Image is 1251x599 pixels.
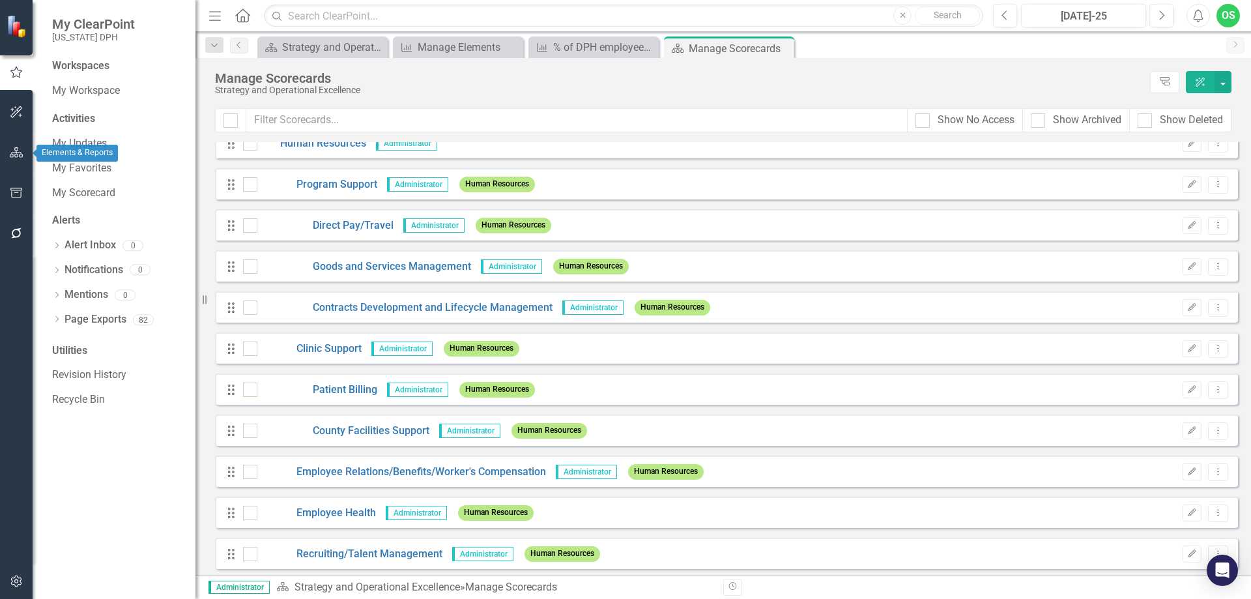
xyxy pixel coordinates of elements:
[52,186,182,201] a: My Scorecard
[553,259,629,274] span: Human Resources
[52,83,182,98] a: My Workspace
[418,39,520,55] div: Manage Elements
[257,465,546,480] a: Employee Relations/Benefits/Worker's Compensation
[295,581,460,593] a: Strategy and Operational Excellence
[257,547,442,562] a: Recruiting/Talent Management
[934,10,962,20] span: Search
[553,39,655,55] div: % of DPH employees who scored 80% or higher on Level 1 RBA training
[635,300,710,315] span: Human Resources
[36,145,118,162] div: Elements & Reports
[562,300,624,315] span: Administrator
[556,465,617,479] span: Administrator
[452,547,513,561] span: Administrator
[257,218,394,233] a: Direct Pay/Travel
[532,39,655,55] a: % of DPH employees who scored 80% or higher on Level 1 RBA training
[257,136,366,151] a: Human Resources
[261,39,384,55] a: Strategy and Operational Excellence
[65,263,123,278] a: Notifications
[628,464,704,479] span: Human Resources
[282,39,384,55] div: Strategy and Operational Excellence
[257,342,362,357] a: Clinic Support
[257,177,377,192] a: Program Support
[376,136,437,151] span: Administrator
[915,7,980,25] button: Search
[1160,113,1223,128] div: Show Deleted
[511,423,587,438] span: Human Resources
[122,240,143,251] div: 0
[7,15,29,38] img: ClearPoint Strategy
[52,16,135,32] span: My ClearPoint
[386,506,447,520] span: Administrator
[52,59,109,74] div: Workspaces
[130,265,151,276] div: 0
[52,32,135,42] small: [US_STATE] DPH
[52,136,182,151] a: My Updates
[133,314,154,325] div: 82
[257,259,471,274] a: Goods and Services Management
[257,383,377,398] a: Patient Billing
[476,218,551,233] span: Human Resources
[403,218,465,233] span: Administrator
[215,71,1143,85] div: Manage Scorecards
[65,312,126,327] a: Page Exports
[264,5,983,27] input: Search ClearPoint...
[371,342,433,356] span: Administrator
[1026,8,1142,24] div: [DATE]-25
[387,383,448,397] span: Administrator
[459,382,535,397] span: Human Resources
[65,287,108,302] a: Mentions
[115,289,136,300] div: 0
[52,343,182,358] div: Utilities
[1216,4,1240,27] button: OS
[387,177,448,192] span: Administrator
[257,300,553,315] a: Contracts Development and Lifecycle Management
[215,85,1143,95] div: Strategy and Operational Excellence
[257,424,429,439] a: County Facilities Support
[458,505,534,520] span: Human Resources
[246,108,908,132] input: Filter Scorecards...
[52,392,182,407] a: Recycle Bin
[938,113,1014,128] div: Show No Access
[444,341,519,356] span: Human Resources
[52,213,182,228] div: Alerts
[525,546,600,561] span: Human Resources
[459,177,535,192] span: Human Resources
[208,581,270,594] span: Administrator
[439,424,500,438] span: Administrator
[1053,113,1121,128] div: Show Archived
[52,111,182,126] div: Activities
[276,580,713,595] div: » Manage Scorecards
[396,39,520,55] a: Manage Elements
[257,506,376,521] a: Employee Health
[52,368,182,383] a: Revision History
[1021,4,1146,27] button: [DATE]-25
[52,161,182,176] a: My Favorites
[689,40,791,57] div: Manage Scorecards
[1207,555,1238,586] div: Open Intercom Messenger
[481,259,542,274] span: Administrator
[65,238,116,253] a: Alert Inbox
